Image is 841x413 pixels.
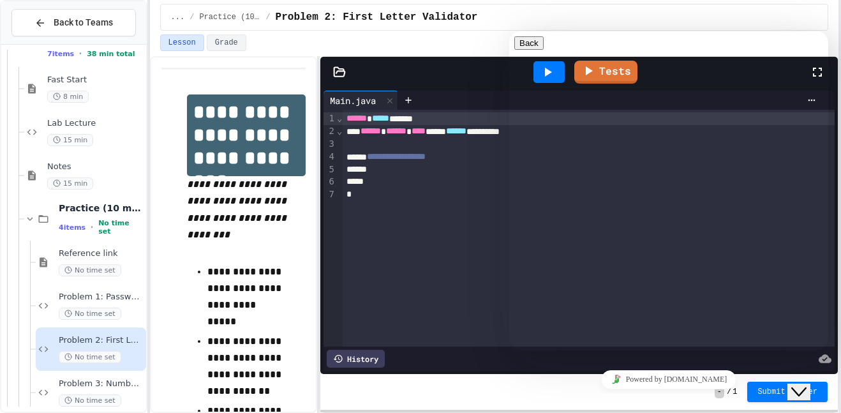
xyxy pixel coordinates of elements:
[98,219,143,236] span: No time set
[324,94,382,107] div: Main.java
[59,223,86,232] span: 4 items
[59,379,144,389] span: Problem 3: Number Guessing Game
[47,118,144,129] span: Lab Lecture
[59,202,144,214] span: Practice (10 mins)
[47,134,93,146] span: 15 min
[59,394,121,407] span: No time set
[59,308,121,320] span: No time set
[336,113,343,123] span: Fold line
[171,12,185,22] span: ...
[47,50,74,58] span: 7 items
[47,161,144,172] span: Notes
[327,350,385,368] div: History
[324,138,336,151] div: 3
[265,12,270,22] span: /
[509,365,828,394] iframe: chat widget
[54,16,113,29] span: Back to Teams
[509,31,828,350] iframe: chat widget
[324,176,336,188] div: 6
[11,9,136,36] button: Back to Teams
[47,91,89,103] span: 8 min
[59,351,121,363] span: No time set
[47,75,144,86] span: Fast Start
[324,91,398,110] div: Main.java
[207,34,246,51] button: Grade
[324,125,336,138] div: 2
[59,248,144,259] span: Reference link
[324,112,336,125] div: 1
[91,222,93,232] span: •
[59,264,121,276] span: No time set
[87,50,135,58] span: 38 min total
[324,163,336,176] div: 5
[787,362,828,400] iframe: chat widget
[324,151,336,163] div: 4
[47,177,93,190] span: 15 min
[324,188,336,201] div: 7
[59,292,144,303] span: Problem 1: Password Length Checker
[276,10,478,25] span: Problem 2: First Letter Validator
[190,12,194,22] span: /
[160,34,204,51] button: Lesson
[59,335,144,346] span: Problem 2: First Letter Validator
[79,49,82,59] span: •
[199,12,260,22] span: Practice (10 mins)
[336,126,343,136] span: Fold line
